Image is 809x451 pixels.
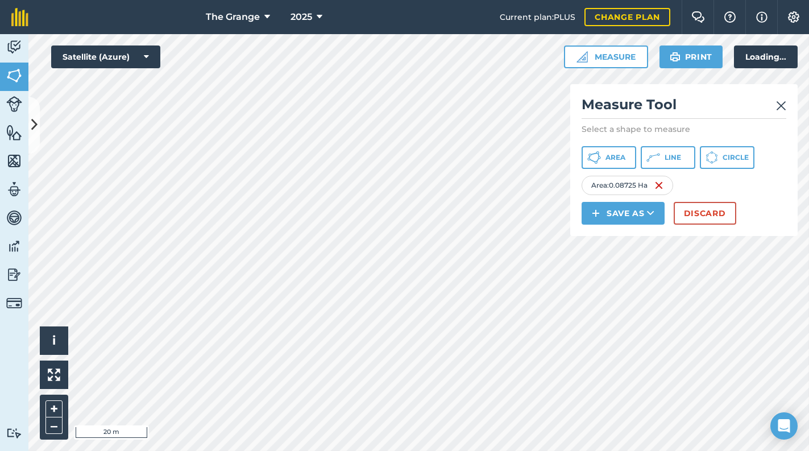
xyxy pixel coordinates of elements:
[6,295,22,311] img: svg+xml;base64,PD94bWwgdmVyc2lvbj0iMS4wIiBlbmNvZGluZz0idXRmLTgiPz4KPCEtLSBHZW5lcmF0b3I6IEFkb2JlIE...
[45,417,63,434] button: –
[665,153,681,162] span: Line
[576,51,588,63] img: Ruler icon
[500,11,575,23] span: Current plan : PLUS
[582,96,786,119] h2: Measure Tool
[582,202,665,225] button: Save as
[6,266,22,283] img: svg+xml;base64,PD94bWwgdmVyc2lvbj0iMS4wIiBlbmNvZGluZz0idXRmLTgiPz4KPCEtLSBHZW5lcmF0b3I6IEFkb2JlIE...
[641,146,695,169] button: Line
[582,176,673,195] div: Area : 0.08725 Ha
[6,39,22,56] img: svg+xml;base64,PD94bWwgdmVyc2lvbj0iMS4wIiBlbmNvZGluZz0idXRmLTgiPz4KPCEtLSBHZW5lcmF0b3I6IEFkb2JlIE...
[48,369,60,381] img: Four arrows, one pointing top left, one top right, one bottom right and the last bottom left
[11,8,28,26] img: fieldmargin Logo
[206,10,260,24] span: The Grange
[291,10,312,24] span: 2025
[52,333,56,347] span: i
[654,179,663,192] img: svg+xml;base64,PHN2ZyB4bWxucz0iaHR0cDovL3d3dy53My5vcmcvMjAwMC9zdmciIHdpZHRoPSIxNiIgaGVpZ2h0PSIyNC...
[787,11,800,23] img: A cog icon
[659,45,723,68] button: Print
[723,153,749,162] span: Circle
[6,67,22,84] img: svg+xml;base64,PHN2ZyB4bWxucz0iaHR0cDovL3d3dy53My5vcmcvMjAwMC9zdmciIHdpZHRoPSI1NiIgaGVpZ2h0PSI2MC...
[674,202,736,225] button: Discard
[584,8,670,26] a: Change plan
[605,153,625,162] span: Area
[770,412,798,440] div: Open Intercom Messenger
[6,428,22,438] img: svg+xml;base64,PD94bWwgdmVyc2lvbj0iMS4wIiBlbmNvZGluZz0idXRmLTgiPz4KPCEtLSBHZW5lcmF0b3I6IEFkb2JlIE...
[592,206,600,220] img: svg+xml;base64,PHN2ZyB4bWxucz0iaHR0cDovL3d3dy53My5vcmcvMjAwMC9zdmciIHdpZHRoPSIxNCIgaGVpZ2h0PSIyNC...
[670,50,681,64] img: svg+xml;base64,PHN2ZyB4bWxucz0iaHR0cDovL3d3dy53My5vcmcvMjAwMC9zdmciIHdpZHRoPSIxOSIgaGVpZ2h0PSIyNC...
[6,238,22,255] img: svg+xml;base64,PD94bWwgdmVyc2lvbj0iMS4wIiBlbmNvZGluZz0idXRmLTgiPz4KPCEtLSBHZW5lcmF0b3I6IEFkb2JlIE...
[582,146,636,169] button: Area
[564,45,648,68] button: Measure
[6,124,22,141] img: svg+xml;base64,PHN2ZyB4bWxucz0iaHR0cDovL3d3dy53My5vcmcvMjAwMC9zdmciIHdpZHRoPSI1NiIgaGVpZ2h0PSI2MC...
[45,400,63,417] button: +
[6,152,22,169] img: svg+xml;base64,PHN2ZyB4bWxucz0iaHR0cDovL3d3dy53My5vcmcvMjAwMC9zdmciIHdpZHRoPSI1NiIgaGVpZ2h0PSI2MC...
[6,209,22,226] img: svg+xml;base64,PD94bWwgdmVyc2lvbj0iMS4wIiBlbmNvZGluZz0idXRmLTgiPz4KPCEtLSBHZW5lcmF0b3I6IEFkb2JlIE...
[51,45,160,68] button: Satellite (Azure)
[691,11,705,23] img: Two speech bubbles overlapping with the left bubble in the forefront
[700,146,754,169] button: Circle
[723,11,737,23] img: A question mark icon
[582,123,786,135] p: Select a shape to measure
[734,45,798,68] div: Loading...
[6,96,22,112] img: svg+xml;base64,PD94bWwgdmVyc2lvbj0iMS4wIiBlbmNvZGluZz0idXRmLTgiPz4KPCEtLSBHZW5lcmF0b3I6IEFkb2JlIE...
[756,10,767,24] img: svg+xml;base64,PHN2ZyB4bWxucz0iaHR0cDovL3d3dy53My5vcmcvMjAwMC9zdmciIHdpZHRoPSIxNyIgaGVpZ2h0PSIxNy...
[776,99,786,113] img: svg+xml;base64,PHN2ZyB4bWxucz0iaHR0cDovL3d3dy53My5vcmcvMjAwMC9zdmciIHdpZHRoPSIyMiIgaGVpZ2h0PSIzMC...
[40,326,68,355] button: i
[6,181,22,198] img: svg+xml;base64,PD94bWwgdmVyc2lvbj0iMS4wIiBlbmNvZGluZz0idXRmLTgiPz4KPCEtLSBHZW5lcmF0b3I6IEFkb2JlIE...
